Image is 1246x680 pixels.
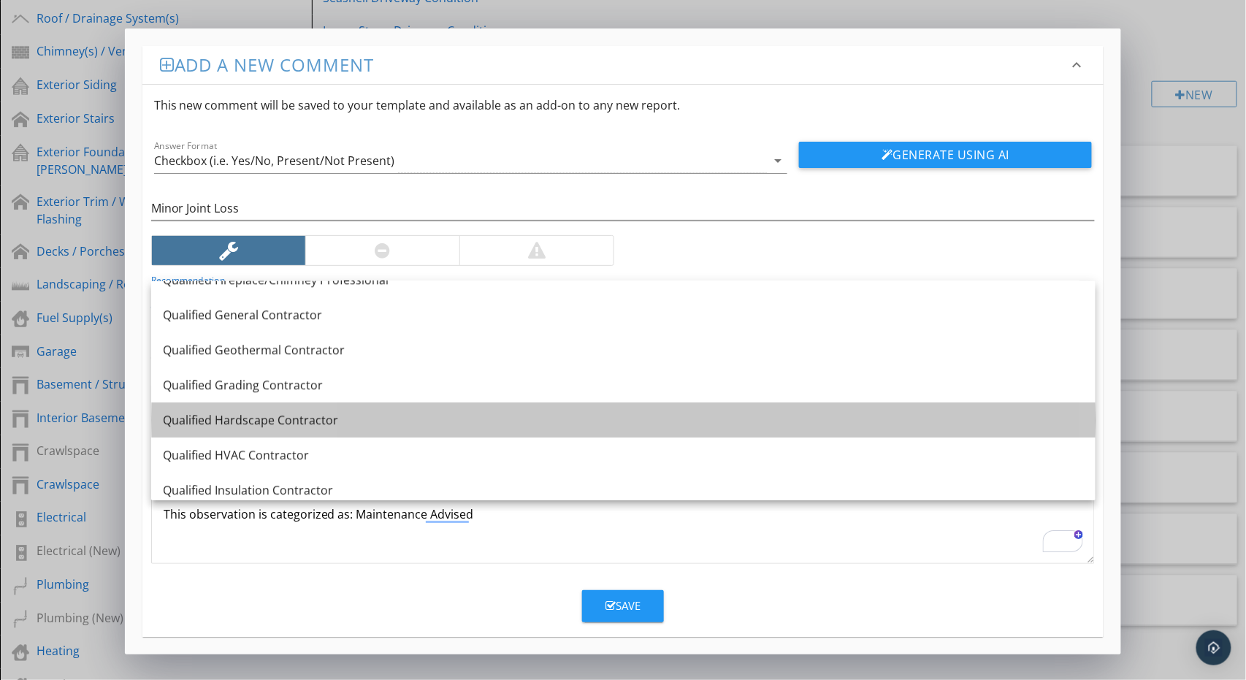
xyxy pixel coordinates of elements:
div: Checkbox (i.e. Yes/No, Present/Not Present) [154,154,395,167]
div: Open Intercom Messenger [1196,630,1231,665]
p: This observation is categorized as: Maintenance Advised [164,505,1083,523]
button: Save [582,590,664,622]
div: Qualified Geothermal Contractor [163,341,1084,359]
div: Qualified HVAC Contractor [163,446,1084,464]
div: Qualified Insulation Contractor [163,481,1084,499]
div: Qualified Hardscape Contractor [163,411,1084,429]
div: This new comment will be saved to your template and available as an add-on to any new report. [142,85,1104,126]
i: arrow_drop_down [770,152,787,169]
button: Generate Using AI [799,142,1093,168]
h3: Add a new comment [160,55,1069,75]
i: keyboard_arrow_down [1069,56,1086,74]
div: Qualified General Contractor [163,306,1084,324]
div: Qualified Grading Contractor [163,376,1084,394]
div: Save [605,597,641,614]
input: Name [151,196,1096,221]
